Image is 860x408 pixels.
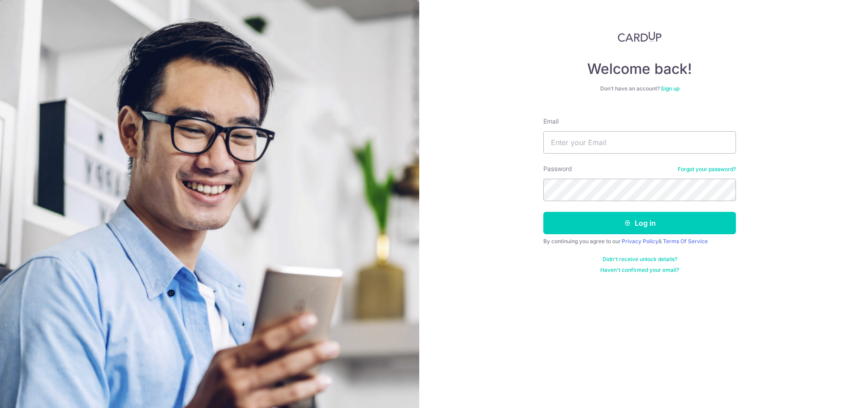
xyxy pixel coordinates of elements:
[543,238,736,245] div: By continuing you agree to our &
[543,164,572,173] label: Password
[543,85,736,92] div: Don’t have an account?
[600,266,679,274] a: Haven't confirmed your email?
[618,31,662,42] img: CardUp Logo
[661,85,679,92] a: Sign up
[602,256,677,263] a: Didn't receive unlock details?
[543,60,736,78] h4: Welcome back!
[622,238,658,245] a: Privacy Policy
[543,117,559,126] label: Email
[543,131,736,154] input: Enter your Email
[543,212,736,234] button: Log in
[678,166,736,173] a: Forgot your password?
[663,238,708,245] a: Terms Of Service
